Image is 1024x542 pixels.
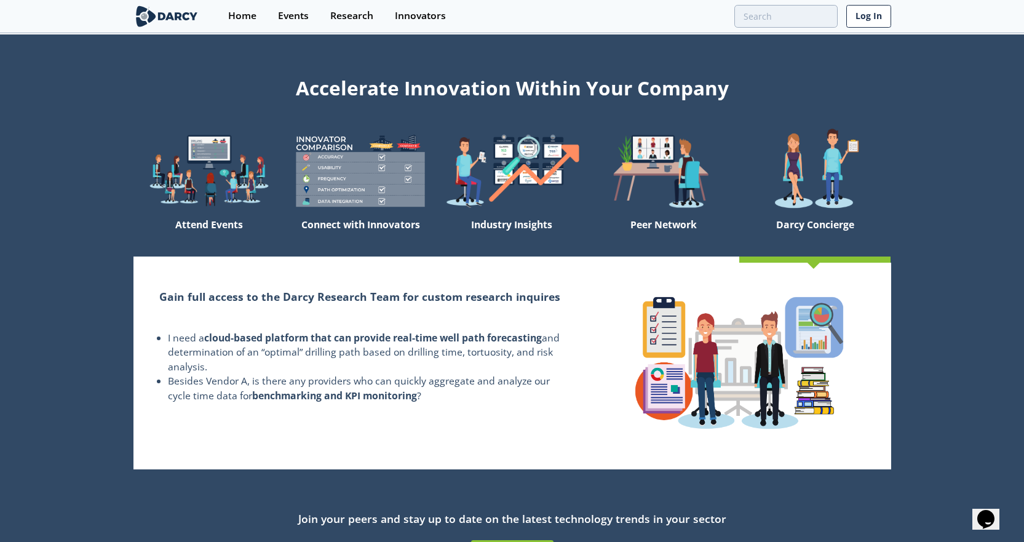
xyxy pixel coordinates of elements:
[972,493,1012,530] iframe: chat widget
[228,11,256,21] div: Home
[739,213,891,257] div: Darcy Concierge
[278,11,309,21] div: Events
[159,289,562,305] h2: Gain full access to the Darcy Research Team for custom research inquires
[204,331,542,345] strong: cloud-based platform that can provide real-time well path forecasting
[625,287,853,438] img: concierge-details-e70ed233a7353f2f363bd34cf2359179.png
[436,128,587,213] img: welcome-find-a12191a34a96034fcac36f4ff4d37733.png
[588,213,739,257] div: Peer Network
[285,128,436,213] img: welcome-compare-1b687586299da8f117b7ac84fd957760.png
[330,11,373,21] div: Research
[739,128,891,213] img: welcome-concierge-wide-20dccca83e9cbdbb601deee24fb8df72.png
[734,5,838,28] input: Advanced Search
[133,6,200,27] img: logo-wide.svg
[436,213,587,257] div: Industry Insights
[133,69,891,102] div: Accelerate Innovation Within Your Company
[588,128,739,213] img: welcome-attend-b816887fc24c32c29d1763c6e0ddb6e6.png
[285,213,436,257] div: Connect with Innovators
[395,11,446,21] div: Innovators
[252,389,417,402] strong: benchmarking and KPI monitoring
[846,5,891,28] a: Log In
[133,213,285,257] div: Attend Events
[133,128,285,213] img: welcome-explore-560578ff38cea7c86bcfe544b5e45342.png
[168,331,562,375] li: I need a and determination of an “optimal” drilling path based on drilling time, tortuosity, and ...
[168,374,562,403] li: Besides Vendor A, is there any providers who can quickly aggregate and analyze our cycle time dat...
